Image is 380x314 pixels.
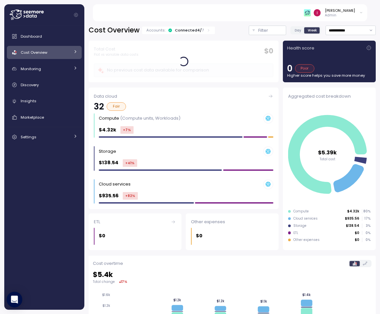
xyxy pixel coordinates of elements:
div: [PERSON_NAME] [325,8,355,13]
span: Monitoring [21,66,41,71]
tspan: Total cost [320,157,335,161]
span: Discovery [21,82,39,88]
p: $138.54 [99,159,118,167]
a: Dashboard [7,30,82,43]
img: ACg8ocKLuhHFaZBJRg6H14Zm3JrTaqN1bnDy5ohLcNYWE-rfMITsOg=s96-c [314,9,321,16]
span: Cost Overview [21,50,47,55]
div: +82 % [123,192,138,200]
button: Collapse navigation [72,12,80,17]
div: Aggregated cost breakdown [288,93,370,100]
div: Data cloud [94,93,273,100]
img: 65f98ecb31a39d60f1f315eb.PNG [304,9,311,16]
p: 32 [94,102,104,111]
a: Cost Overview [7,46,82,59]
tspan: $1.2k [102,304,110,308]
span: Insights [21,98,36,104]
span: Day [295,28,301,33]
div: +41 % [123,159,137,167]
p: $0 [99,232,105,240]
tspan: $1.2k [216,299,224,304]
div: ETL [293,231,298,235]
p: $4.32k [347,209,359,214]
p: $0 [355,238,359,242]
a: Data cloud32FairCompute (Compute units, Workloads)$4.32k+7%Storage $138.54+41%Cloud services $935... [89,88,279,209]
p: $935.56 [99,192,118,200]
p: Accounts: [146,28,165,33]
p: (Compute units, Workloads) [120,115,180,121]
span: Marketplace [21,115,44,120]
p: $4.32k [99,126,116,134]
div: Poor [295,64,314,73]
p: 7 [202,28,204,33]
p: Filter [258,27,268,34]
p: $935.56 [345,216,359,221]
p: 0 % [362,231,370,235]
p: $0 [196,232,202,240]
a: ETL$0 [89,213,181,250]
p: Cost overtime [93,260,123,267]
div: Storage [99,148,116,155]
div: Connected 4 / [175,28,204,33]
tspan: $5.39k [318,148,337,156]
a: Settings [7,130,82,144]
tspan: $1.2k [173,298,181,303]
div: ETL [94,219,176,225]
tspan: $1.6k [102,293,110,297]
span: Week [308,28,317,33]
p: 0 [287,64,292,73]
h2: $ 5.4k [93,270,371,280]
a: Discovery [7,78,82,91]
a: Monitoring [7,62,82,75]
div: Compute [99,115,180,122]
div: 17 % [121,279,127,284]
p: $0 [355,231,359,235]
div: Other expenses [191,219,273,225]
a: Insights [7,95,82,108]
p: 0 % [362,238,370,242]
span: Settings [21,134,36,140]
tspan: $1.1k [260,300,267,304]
p: Higher score helps you save more money [287,73,371,78]
div: Cloud services [99,181,131,187]
span: Dashboard [21,34,42,39]
p: 3 % [362,224,370,228]
button: Filter [249,26,286,35]
p: $138.54 [346,224,359,228]
div: Other expenses [293,238,320,242]
p: Health score [287,45,314,51]
div: +7 % [120,126,134,134]
p: 80 % [362,209,370,214]
div: ▴ [119,279,127,284]
div: Open Intercom Messenger [7,292,22,307]
div: Cloud services [293,216,318,221]
a: Marketplace [7,111,82,124]
h2: Cost Overview [89,26,139,35]
tspan: $1.4k [302,293,311,297]
div: Storage [293,224,306,228]
div: Fair [107,102,126,111]
div: Compute [293,209,309,214]
p: 17 % [362,216,370,221]
p: Admin [325,13,355,18]
div: Accounts:Connected4/7 [142,27,215,34]
p: Total change [93,280,115,284]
